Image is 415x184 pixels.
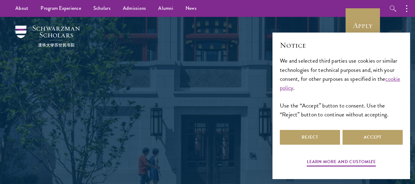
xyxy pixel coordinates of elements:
[343,130,403,145] button: Accept
[307,158,376,167] button: Learn more and customize
[280,74,401,92] a: cookie policy
[346,8,380,43] a: Apply
[280,130,340,145] button: Reject
[15,25,80,47] img: Schwarzman Scholars
[280,40,403,50] h2: Notice
[280,56,403,119] div: We and selected third parties use cookies or similar technologies for technical purposes and, wit...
